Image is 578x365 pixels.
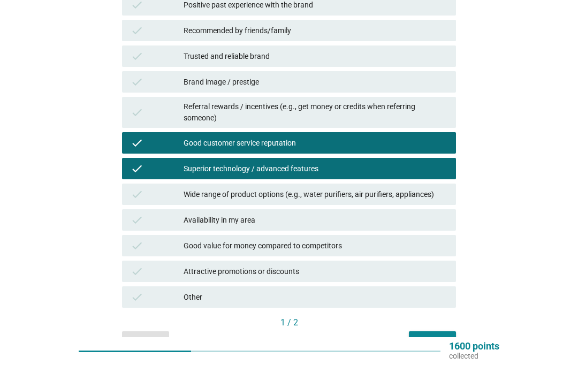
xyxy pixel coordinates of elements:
div: Referral rewards / incentives (e.g., get money or credits when referring someone) [184,101,447,124]
div: Attractive promotions or discounts [184,265,447,278]
div: Recommended by friends/family [184,24,447,37]
i: check [131,188,143,201]
p: collected [449,351,499,361]
i: check [131,162,143,175]
div: 1 / 2 [122,316,456,329]
div: Superior technology / advanced features [184,162,447,175]
div: Other [184,291,447,303]
i: check [131,24,143,37]
i: check [131,291,143,303]
i: check [131,101,143,124]
div: Next [417,336,447,347]
i: check [131,265,143,278]
i: check [131,136,143,149]
i: check [131,75,143,88]
div: Brand image / prestige [184,75,447,88]
div: Availability in my area [184,214,447,226]
div: Good value for money compared to competitors [184,239,447,252]
button: Next [409,331,456,351]
i: check [131,50,143,63]
i: check [131,239,143,252]
p: 1600 points [449,341,499,351]
div: Good customer service reputation [184,136,447,149]
i: check [131,214,143,226]
div: Trusted and reliable brand [184,50,447,63]
div: Wide range of product options (e.g., water purifiers, air purifiers, appliances) [184,188,447,201]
